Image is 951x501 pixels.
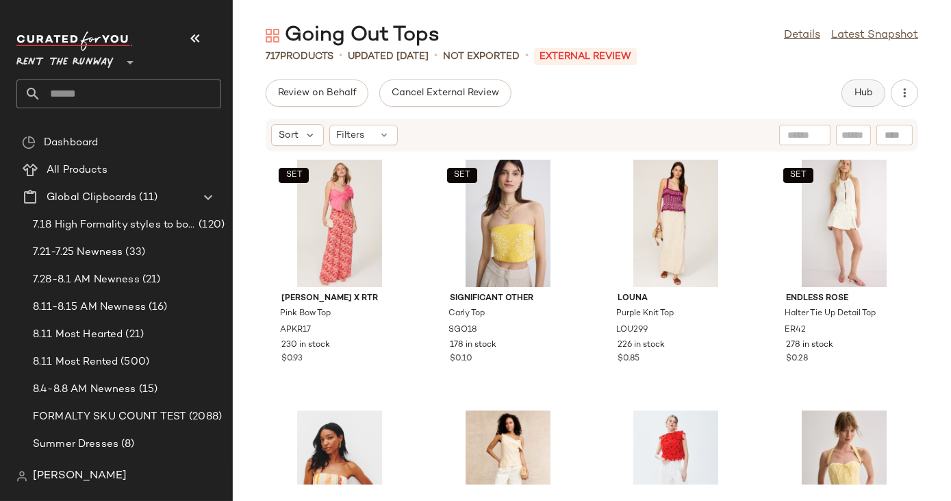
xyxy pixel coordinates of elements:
span: Global Clipboards [47,190,136,206]
span: • [434,48,438,64]
span: Summer Dresses [33,437,118,452]
span: (120) [196,217,225,233]
button: Hub [841,80,885,107]
span: Hub [854,88,873,99]
img: APKR17.jpg [270,160,409,287]
p: External REVIEW [534,48,637,65]
img: ER42.jpg [775,160,913,287]
img: cfy_white_logo.C9jOOHJF.svg [16,32,133,51]
span: Significant Other [450,293,566,305]
button: SET [783,168,813,183]
span: 8.11 Most Rented [33,354,118,370]
span: [PERSON_NAME] [33,468,127,485]
span: All Products [47,162,107,178]
span: Endless Rose [786,293,902,305]
span: Pink Bow Top [280,308,331,320]
span: $0.85 [618,353,639,365]
span: 230 in stock [281,339,330,352]
span: FORMALTY SKU COUNT TEST [33,409,186,425]
div: Going Out Tops [266,22,440,49]
div: Products [266,49,333,64]
span: APKR17 [280,324,311,337]
span: (2088) [186,409,222,425]
span: 226 in stock [618,339,665,352]
img: svg%3e [22,136,36,149]
img: LOU299.jpg [607,160,745,287]
span: • [339,48,342,64]
button: Review on Behalf [266,80,368,107]
span: Purple Knit Top [616,308,674,320]
img: svg%3e [266,29,279,42]
button: Cancel External Review [379,80,511,107]
span: $0.28 [786,353,808,365]
span: Halter Tie Up Detail Top [785,308,876,320]
a: Details [784,27,820,44]
button: SET [279,168,309,183]
span: Filters [337,128,365,143]
span: Cancel External Review [391,88,499,99]
span: ER42 [785,324,806,337]
span: LOU299 [616,324,648,337]
span: (11) [136,190,157,206]
span: 178 in stock [450,339,496,352]
span: Carly Top [448,308,485,320]
span: (15) [136,382,158,398]
span: [PERSON_NAME] x RTR [281,293,398,305]
span: $0.10 [450,353,472,365]
span: 8.4-8.8 AM Newness [33,382,136,398]
span: Dashboard [44,135,98,151]
span: (16) [146,300,168,315]
span: Sort [279,128,299,143]
span: 7.21-7.25 Newness [33,245,123,260]
span: (8) [118,437,134,452]
span: Louna [618,293,734,305]
span: SET [453,171,470,180]
p: Not Exported [443,49,520,64]
img: svg%3e [16,471,27,482]
span: • [525,48,529,64]
span: SET [285,171,302,180]
span: Review on Behalf [277,88,357,99]
span: (33) [123,245,145,260]
span: $0.93 [281,353,303,365]
img: SGO18.jpg [439,160,577,287]
span: SGO18 [448,324,477,337]
span: (21) [140,272,161,288]
p: updated [DATE] [348,49,429,64]
a: Latest Snapshot [831,27,918,44]
span: Rent the Runway [16,47,114,71]
span: 717 [266,51,280,62]
button: SET [447,168,477,183]
span: SET [789,171,807,180]
span: 7.18 High Formality styles to boost [33,217,196,233]
span: 7.28-8.1 AM Newness [33,272,140,288]
span: 8.11 Most Hearted [33,327,123,343]
span: (21) [123,327,144,343]
span: 278 in stock [786,339,833,352]
span: 8.11-8.15 AM Newness [33,300,146,315]
span: (500) [118,354,149,370]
